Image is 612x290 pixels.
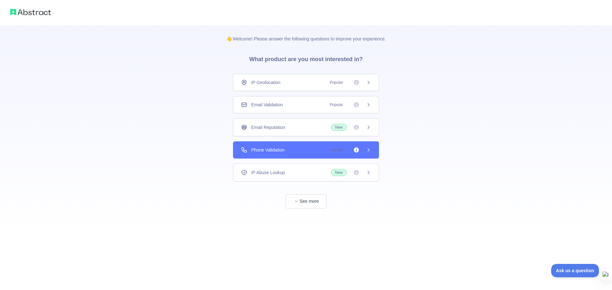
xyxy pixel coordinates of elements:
p: 👋 Welcome! Please answer the following questions to improve your experience. [216,25,396,42]
span: New [331,169,347,176]
img: Abstract logo [10,8,51,17]
h3: What product are you most interested in? [239,42,373,74]
span: Popular [326,102,347,108]
span: New [331,124,347,131]
iframe: Toggle Customer Support [551,264,599,277]
span: Email Validation [251,102,283,108]
span: IP Abuse Lookup [251,169,285,176]
button: See more [286,194,326,209]
span: IP Geolocation [251,79,280,86]
span: Phone Validation [251,147,285,153]
span: Email Reputation [251,124,285,131]
span: Popular [326,147,347,153]
span: Popular [326,79,347,86]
